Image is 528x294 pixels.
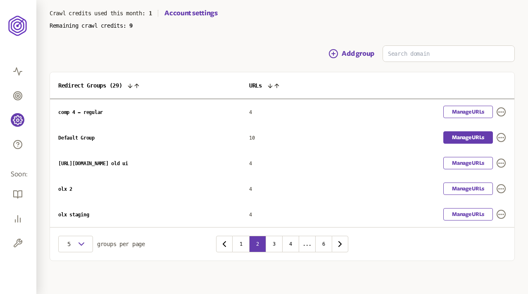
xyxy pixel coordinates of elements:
[149,10,152,17] span: 1
[443,131,493,144] a: Manage URLs
[97,241,145,247] span: groups per page
[58,236,93,252] button: 5
[65,241,73,247] span: 5
[249,212,252,218] span: 4
[249,109,252,115] span: 4
[249,135,255,141] span: 10
[443,183,493,195] a: Manage URLs
[50,10,158,17] p: Crawl credits used this month:
[164,8,217,18] a: Account settings
[50,22,515,29] p: Remaining crawl credits:
[58,135,95,141] span: Default Group
[249,82,262,89] span: URLs
[282,236,299,252] button: 4
[328,49,374,59] button: Add group
[266,236,282,252] button: 3
[249,161,252,166] span: 4
[443,157,493,169] a: Manage URLs
[249,186,252,192] span: 4
[58,161,128,166] span: [URL][DOMAIN_NAME] old ui
[315,236,332,252] button: 6
[299,236,315,252] button: ...
[58,186,72,192] span: olx 2
[233,236,249,252] button: 1
[443,208,493,220] a: Manage URLs
[11,170,26,179] span: Soon:
[58,82,122,89] span: Redirect Groups ( 29 )
[129,22,133,29] span: 9
[443,106,493,118] a: Manage URLs
[383,46,514,62] input: Search domain
[249,236,266,252] button: 2
[58,109,103,115] span: comp 4 - regular
[58,212,89,218] span: olx staging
